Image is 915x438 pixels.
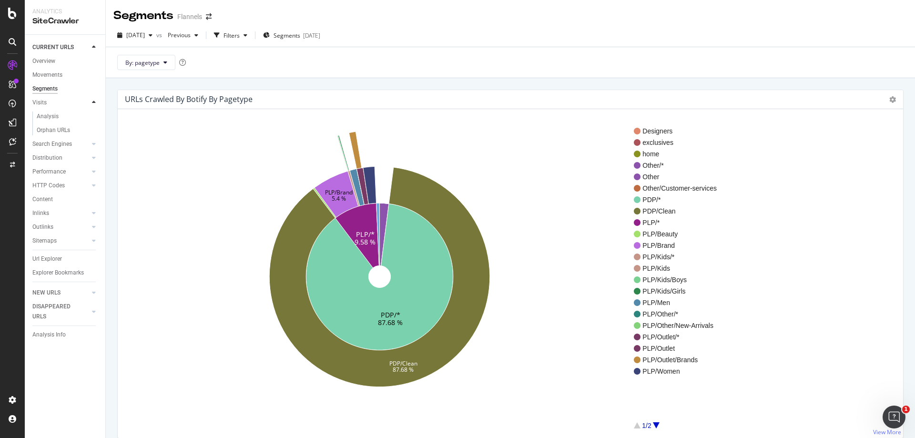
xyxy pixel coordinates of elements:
[32,56,55,66] div: Overview
[32,8,98,16] div: Analytics
[378,318,403,327] text: 87.68 %
[32,16,98,27] div: SiteCrawler
[32,194,53,204] div: Content
[32,208,89,218] a: Inlinks
[32,70,99,80] a: Movements
[113,28,156,43] button: [DATE]
[642,252,717,262] span: PLP/Kids/*
[32,153,89,163] a: Distribution
[356,230,375,239] text: PLP/*
[210,28,251,43] button: Filters
[259,28,324,43] button: Segments[DATE]
[389,359,417,367] text: PDP/Clean
[32,302,81,322] div: DISAPPEARED URLS
[32,42,74,52] div: CURRENT URLS
[126,31,145,39] span: 2025 Aug. 30th
[32,208,49,218] div: Inlinks
[32,167,66,177] div: Performance
[164,28,202,43] button: Previous
[642,195,717,204] span: PDP/*
[332,194,346,203] text: 5.4 %
[642,126,717,136] span: Designers
[393,366,414,374] text: 87.68 %
[177,12,202,21] div: Flannels
[642,229,717,239] span: PLP/Beauty
[32,167,89,177] a: Performance
[32,288,61,298] div: NEW URLS
[642,206,717,216] span: PDP/Clean
[32,330,99,340] a: Analysis Info
[642,241,717,250] span: PLP/Brand
[642,421,651,430] div: 1/2
[355,237,376,246] text: 9.58 %
[206,13,212,20] div: arrow-right-arrow-left
[642,183,717,193] span: Other/Customer-services
[642,309,717,319] span: PLP/Other/*
[642,275,717,285] span: PLP/Kids/Boys
[32,98,47,108] div: Visits
[642,298,717,307] span: PLP/Men
[125,93,253,106] h4: URLs Crawled By Botify By pagetype
[37,125,70,135] div: Orphan URLs
[325,188,353,196] text: PLP/Brand
[156,31,164,39] span: vs
[32,181,65,191] div: HTTP Codes
[37,125,99,135] a: Orphan URLs
[113,8,173,24] div: Segments
[32,70,62,80] div: Movements
[642,149,717,159] span: home
[32,236,89,246] a: Sitemaps
[274,31,300,40] span: Segments
[32,288,89,298] a: NEW URLS
[32,56,99,66] a: Overview
[125,59,160,67] span: By: pagetype
[32,194,99,204] a: Content
[32,222,53,232] div: Outlinks
[164,31,191,39] span: Previous
[303,31,320,40] div: [DATE]
[224,31,240,40] div: Filters
[642,172,717,182] span: Other
[32,268,84,278] div: Explorer Bookmarks
[117,55,175,70] button: By: pagetype
[642,218,717,227] span: PLP/*
[642,161,717,170] span: Other/*
[32,42,89,52] a: CURRENT URLS
[32,330,66,340] div: Analysis Info
[889,96,896,103] i: Options
[642,321,717,330] span: PLP/Other/New-Arrivals
[32,254,62,264] div: Url Explorer
[642,344,717,353] span: PLP/Outlet
[32,98,89,108] a: Visits
[642,138,717,147] span: exclusives
[32,236,57,246] div: Sitemaps
[32,268,99,278] a: Explorer Bookmarks
[37,112,59,122] div: Analysis
[642,355,717,365] span: PLP/Outlet/Brands
[642,332,717,342] span: PLP/Outlet/*
[381,310,400,319] text: PDP/*
[642,367,717,376] span: PLP/Women
[883,406,905,428] iframe: Intercom live chat
[902,406,910,413] span: 1
[32,84,58,94] div: Segments
[32,84,99,94] a: Segments
[32,222,89,232] a: Outlinks
[32,139,72,149] div: Search Engines
[37,112,99,122] a: Analysis
[873,428,901,436] a: View More
[32,181,89,191] a: HTTP Codes
[32,139,89,149] a: Search Engines
[642,264,717,273] span: PLP/Kids
[642,286,717,296] span: PLP/Kids/Girls
[32,153,62,163] div: Distribution
[32,254,99,264] a: Url Explorer
[32,302,89,322] a: DISAPPEARED URLS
